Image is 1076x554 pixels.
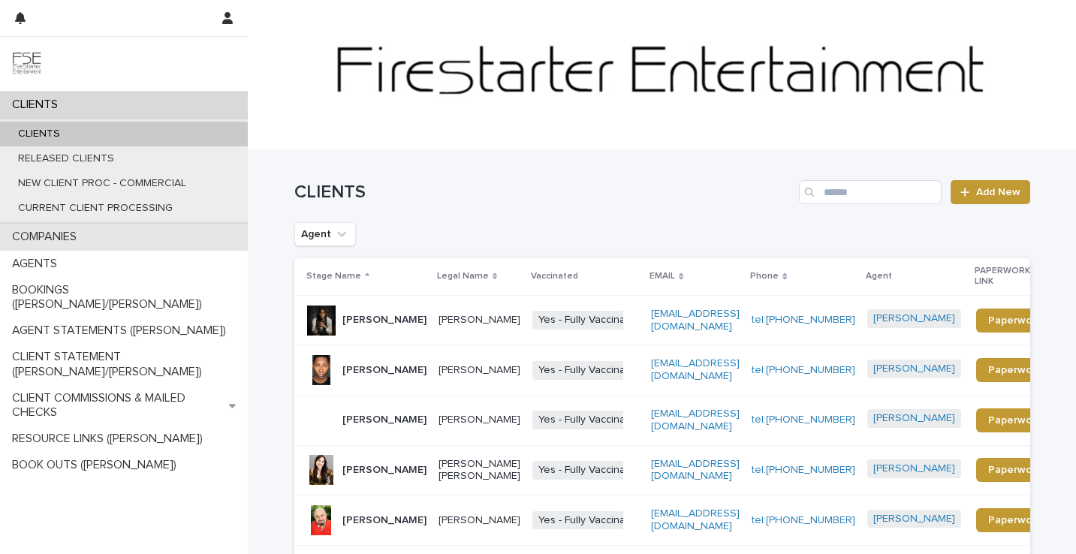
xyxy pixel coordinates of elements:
a: [EMAIL_ADDRESS][DOMAIN_NAME] [651,459,740,482]
p: [PERSON_NAME] [342,364,426,377]
a: Paperwork [976,358,1053,382]
a: Paperwork [976,309,1053,333]
p: RESOURCE LINKS ([PERSON_NAME]) [6,432,215,446]
p: [PERSON_NAME] [439,364,520,377]
span: Yes - Fully Vaccinated [532,411,647,429]
p: NEW CLIENT PROC - COMMERCIAL [6,177,198,190]
input: Search [799,180,942,204]
p: [PERSON_NAME] [439,514,520,527]
span: Paperwork [988,315,1041,326]
p: COMPANIES [6,230,89,244]
span: Yes - Fully Vaccinated [532,361,647,380]
span: Paperwork [988,415,1041,426]
img: 9JgRvJ3ETPGCJDhvPVA5 [12,49,42,79]
p: CLIENTS [6,128,72,140]
a: Add New [951,180,1029,204]
p: Stage Name [306,268,361,285]
p: BOOKINGS ([PERSON_NAME]/[PERSON_NAME]) [6,283,248,312]
p: BOOK OUTS ([PERSON_NAME]) [6,458,188,472]
p: CLIENT STATEMENT ([PERSON_NAME]/[PERSON_NAME]) [6,350,248,378]
p: AGENTS [6,257,69,271]
span: Paperwork [988,515,1041,525]
p: [PERSON_NAME] [342,314,426,327]
p: CLIENT COMMISSIONS & MAILED CHECKS [6,391,229,420]
a: [PERSON_NAME] [873,462,955,475]
p: EMAIL [650,268,675,285]
p: [PERSON_NAME] [439,314,520,327]
a: [PERSON_NAME] [873,412,955,425]
p: PAPERWORK LINK [975,263,1045,291]
p: Agent [866,268,892,285]
button: Agent [294,222,356,246]
a: Paperwork [976,508,1053,532]
span: Paperwork [988,465,1041,475]
span: Yes - Fully Vaccinated [532,511,647,530]
a: tel:[PHONE_NUMBER] [752,515,855,525]
a: [EMAIL_ADDRESS][DOMAIN_NAME] [651,358,740,381]
p: Vaccinated [531,268,578,285]
p: [PERSON_NAME] [342,464,426,477]
p: CLIENTS [6,98,70,112]
p: Phone [750,268,779,285]
span: Yes - Fully Vaccinated [532,311,647,330]
a: [EMAIL_ADDRESS][DOMAIN_NAME] [651,309,740,332]
a: [PERSON_NAME] [873,312,955,325]
h1: CLIENTS [294,182,794,203]
p: Legal Name [437,268,489,285]
span: Add New [976,187,1020,197]
a: [PERSON_NAME] [873,513,955,525]
p: [PERSON_NAME] [342,514,426,527]
p: AGENT STATEMENTS ([PERSON_NAME]) [6,324,238,338]
a: [EMAIL_ADDRESS][DOMAIN_NAME] [651,508,740,531]
a: Paperwork [976,458,1053,482]
a: tel:[PHONE_NUMBER] [752,465,855,475]
p: [PERSON_NAME] [342,414,426,426]
span: Paperwork [988,365,1041,375]
a: tel:[PHONE_NUMBER] [752,365,855,375]
a: tel:[PHONE_NUMBER] [752,414,855,425]
p: [PERSON_NAME] [PERSON_NAME] [439,458,520,483]
a: tel:[PHONE_NUMBER] [752,315,855,325]
a: [EMAIL_ADDRESS][DOMAIN_NAME] [651,408,740,432]
span: Yes - Fully Vaccinated [532,461,647,480]
a: Paperwork [976,408,1053,432]
a: [PERSON_NAME] [873,363,955,375]
p: RELEASED CLIENTS [6,152,126,165]
p: [PERSON_NAME] [439,414,520,426]
p: CURRENT CLIENT PROCESSING [6,202,185,215]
